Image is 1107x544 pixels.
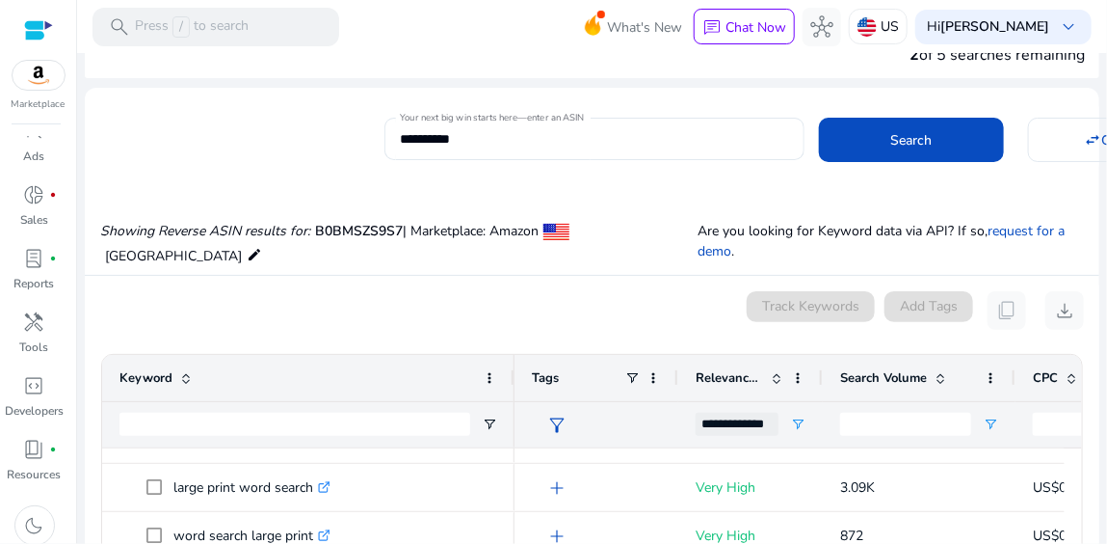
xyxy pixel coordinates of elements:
[696,468,805,507] p: Very High
[31,50,46,66] img: website_grey.svg
[50,255,58,262] span: fiber_manual_record
[108,15,131,39] span: search
[172,16,190,38] span: /
[23,374,46,397] span: code_blocks
[890,130,932,150] span: Search
[790,417,805,432] button: Open Filter Menu
[545,428,568,451] span: add
[840,430,875,449] span: 9.27K
[545,414,568,437] span: filter_alt
[840,369,927,387] span: Search Volume
[247,243,262,266] mat-icon: edit
[482,417,497,432] button: Open Filter Menu
[105,247,242,265] span: [GEOGRAPHIC_DATA]
[940,17,1049,36] b: [PERSON_NAME]
[5,402,64,420] p: Developers
[31,31,46,46] img: logo_orange.svg
[50,446,58,453] span: fiber_manual_record
[1045,291,1084,330] button: download
[315,222,403,240] span: B0BMSZS9S7
[23,247,46,270] span: lab_profile
[54,31,94,46] div: v 4.0.24
[23,120,46,143] span: campaign
[819,118,1004,162] button: Search
[8,466,62,483] p: Resources
[532,369,559,387] span: Tags
[23,514,46,537] span: dark_mode
[803,8,841,46] button: hub
[702,18,722,38] span: chat
[840,413,971,436] input: Search Volume Filter Input
[20,211,48,229] p: Sales
[50,50,212,66] div: Domain: [DOMAIN_NAME]
[50,191,58,199] span: fiber_manual_record
[1057,15,1080,39] span: keyboard_arrow_down
[725,18,786,37] p: Chat Now
[1053,299,1076,322] span: download
[983,417,998,432] button: Open Filter Menu
[607,11,682,44] span: What's New
[23,183,46,206] span: donut_small
[13,61,65,90] img: amazon.svg
[23,311,46,334] span: handyman
[73,114,172,126] div: Domain Overview
[213,114,325,126] div: Keywords by Traffic
[119,413,470,436] input: Keyword Filter Input
[12,97,66,112] p: Marketplace
[23,438,46,461] span: book_4
[698,221,1084,261] p: Are you looking for Keyword data via API? If so, .
[927,20,1049,34] p: Hi
[135,16,249,38] p: Press to search
[857,17,877,37] img: us.svg
[840,478,875,497] span: 3.09K
[881,10,899,43] p: US
[14,275,55,292] p: Reports
[119,369,172,387] span: Keyword
[810,15,833,39] span: hub
[1085,131,1102,149] mat-icon: swap_horiz
[696,369,763,387] span: Relevance Score
[173,468,330,507] p: large print word search
[403,222,539,240] span: | Marketplace: Amazon
[1033,369,1058,387] span: CPC
[400,111,584,124] mat-label: Your next big win starts here—enter an ASIN
[52,112,67,127] img: tab_domain_overview_orange.svg
[20,339,49,356] p: Tools
[192,112,207,127] img: tab_keywords_by_traffic_grey.svg
[694,9,795,45] button: chatChat Now
[100,222,310,240] i: Showing Reverse ASIN results for:
[24,148,45,165] p: Ads
[545,476,568,500] span: add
